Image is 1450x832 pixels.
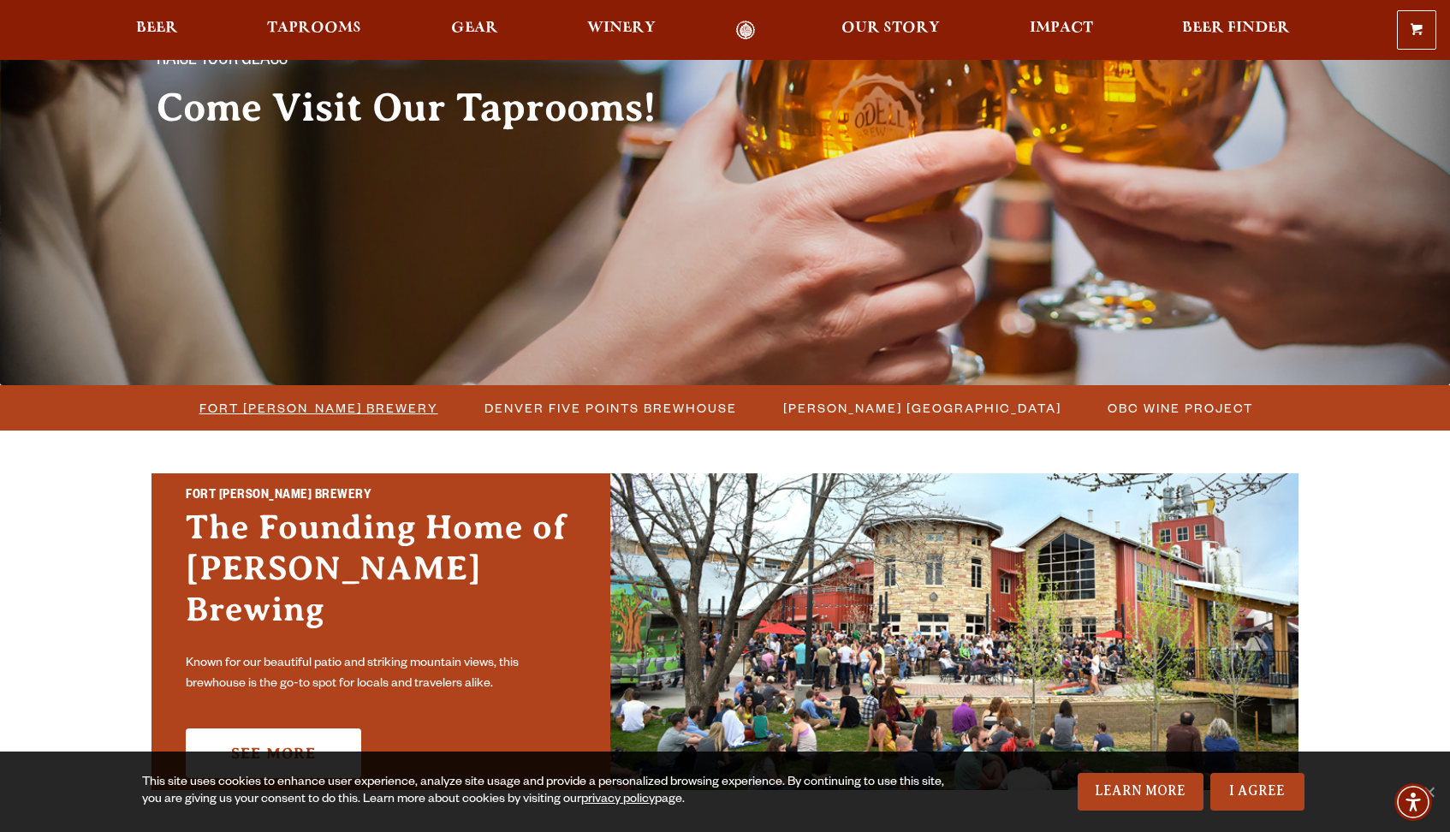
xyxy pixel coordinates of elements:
[484,395,737,420] span: Denver Five Points Brewhouse
[1394,783,1432,821] div: Accessibility Menu
[186,728,361,778] a: See More
[267,21,361,35] span: Taprooms
[773,395,1070,420] a: [PERSON_NAME] [GEOGRAPHIC_DATA]
[1171,21,1301,40] a: Beer Finder
[581,793,655,807] a: privacy policy
[713,21,777,40] a: Odell Home
[186,507,576,647] h3: The Founding Home of [PERSON_NAME] Brewing
[1182,21,1290,35] span: Beer Finder
[157,86,691,129] h2: Come Visit Our Taprooms!
[157,51,288,73] span: Raise your glass
[830,21,951,40] a: Our Story
[783,395,1061,420] span: [PERSON_NAME] [GEOGRAPHIC_DATA]
[576,21,667,40] a: Winery
[125,21,189,40] a: Beer
[1108,395,1253,420] span: OBC Wine Project
[1210,773,1304,811] a: I Agree
[841,21,940,35] span: Our Story
[440,21,509,40] a: Gear
[1019,21,1104,40] a: Impact
[1097,395,1262,420] a: OBC Wine Project
[451,21,498,35] span: Gear
[1030,21,1093,35] span: Impact
[256,21,372,40] a: Taprooms
[142,775,960,809] div: This site uses cookies to enhance user experience, analyze site usage and provide a personalized ...
[474,395,746,420] a: Denver Five Points Brewhouse
[186,485,576,508] h2: Fort [PERSON_NAME] Brewery
[136,21,178,35] span: Beer
[1078,773,1203,811] a: Learn More
[610,473,1298,790] img: Fort Collins Brewery & Taproom'
[186,654,576,695] p: Known for our beautiful patio and striking mountain views, this brewhouse is the go-to spot for l...
[199,395,438,420] span: Fort [PERSON_NAME] Brewery
[587,21,656,35] span: Winery
[189,395,447,420] a: Fort [PERSON_NAME] Brewery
